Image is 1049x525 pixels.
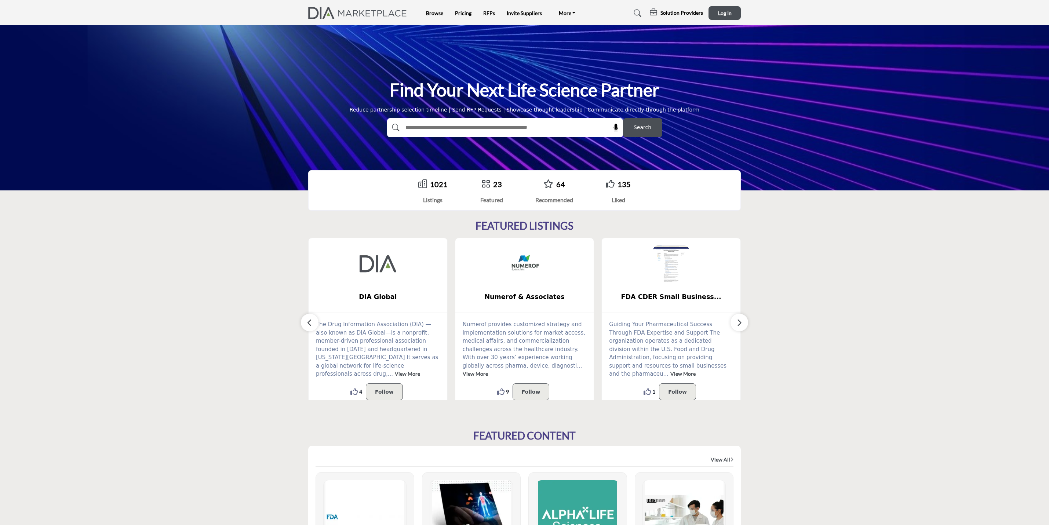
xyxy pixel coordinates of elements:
b: Numerof & Associates [466,287,583,307]
p: Follow [668,387,687,396]
a: Browse [426,10,443,16]
h5: Solution Providers [660,10,703,16]
a: 23 [493,180,502,189]
img: FDA CDER Small Business and Industry Assistance (SBIA) [653,245,689,282]
a: 64 [556,180,565,189]
span: Search [634,124,651,131]
p: Follow [375,387,394,396]
b: DIA Global [320,287,436,307]
h1: Find Your Next Life Science Partner [390,79,659,101]
h2: FEATURED CONTENT [473,430,576,442]
a: More [554,8,581,18]
a: Go to Recommended [543,179,553,189]
div: Reduce partnership selection timeline | Send RFP Requests | Showcase thought leadership | Communi... [350,106,700,114]
a: Go to Featured [481,179,490,189]
img: DIA Global [360,245,396,282]
span: 4 [359,388,362,395]
a: View More [463,371,488,377]
a: View More [395,371,420,377]
button: Search [623,118,662,137]
span: DIA Global [320,292,436,302]
img: Site Logo [308,7,411,19]
button: Follow [366,383,403,400]
span: FDA CDER Small Business... [613,292,729,302]
a: Search [627,7,646,19]
b: FDA CDER Small Business and Industry Assistance (SBIA) [613,287,729,307]
div: Solution Providers [650,9,703,18]
a: FDA CDER Small Business... [602,287,740,307]
button: Log In [709,6,741,20]
span: ... [577,362,582,369]
div: Liked [606,196,631,204]
img: Numerof & Associates [506,245,543,282]
p: Follow [522,387,540,396]
a: Numerof & Associates [455,287,594,307]
button: Follow [513,383,550,400]
a: View More [670,371,696,377]
a: 1021 [430,180,448,189]
div: Listings [418,196,448,204]
span: 9 [506,388,509,395]
p: The Drug Information Association (DIA) —also known as DIA Global—is a nonprofit, member-driven pr... [316,320,440,378]
button: Follow [659,383,696,400]
a: Invite Suppliers [507,10,542,16]
p: Numerof provides customized strategy and implementation solutions for market access, medical affa... [463,320,587,378]
a: DIA Global [309,287,447,307]
a: 135 [618,180,631,189]
a: View All [711,456,733,463]
span: ... [663,371,669,377]
div: Recommended [535,196,573,204]
span: 1 [652,388,655,395]
h2: FEATURED LISTINGS [476,220,573,232]
p: Guiding Your Pharmaceutical Success Through FDA Expertise and Support The organization operates a... [609,320,733,378]
a: RFPs [483,10,495,16]
div: Featured [480,196,503,204]
i: Go to Liked [606,179,615,188]
span: ... [388,371,393,377]
span: Numerof & Associates [466,292,583,302]
a: Pricing [455,10,471,16]
span: Log In [718,10,732,16]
